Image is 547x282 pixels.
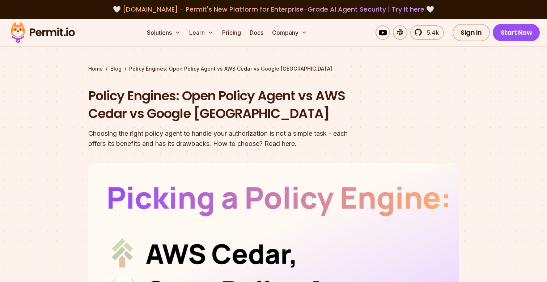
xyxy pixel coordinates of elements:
span: [DOMAIN_NAME] - Permit's New Platform for Enterprise-Grade AI Agent Security | [123,5,424,14]
div: 🤍 🤍 [17,4,530,14]
button: Solutions [144,25,183,40]
button: Learn [186,25,216,40]
div: / / [88,65,459,72]
span: 5.4k [423,28,439,37]
a: Blog [110,65,122,72]
div: Choosing the right policy agent to handle your authorization is not a simple task - each offers i... [88,129,366,149]
a: Try it here [392,5,424,14]
button: Company [269,25,310,40]
a: Sign In [453,24,490,41]
a: Pricing [219,25,244,40]
h1: Policy Engines: Open Policy Agent vs AWS Cedar vs Google [GEOGRAPHIC_DATA] [88,87,366,123]
img: Permit logo [7,20,78,45]
a: Docs [247,25,266,40]
a: 5.4k [410,25,444,40]
a: Start Now [493,24,540,41]
a: Home [88,65,103,72]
